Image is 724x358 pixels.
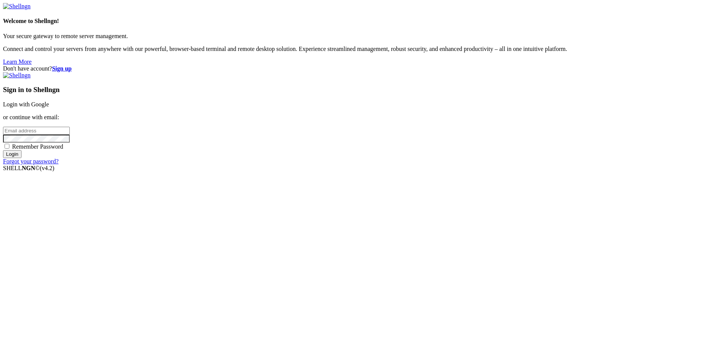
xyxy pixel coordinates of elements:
a: Sign up [52,65,72,72]
input: Email address [3,127,70,135]
a: Forgot your password? [3,158,58,164]
span: Remember Password [12,143,63,150]
img: Shellngn [3,72,31,79]
a: Learn More [3,58,32,65]
p: Your secure gateway to remote server management. [3,33,721,40]
div: Don't have account? [3,65,721,72]
input: Login [3,150,21,158]
h3: Sign in to Shellngn [3,86,721,94]
a: Login with Google [3,101,49,108]
span: 4.2.0 [40,165,55,171]
span: SHELL © [3,165,54,171]
b: NGN [22,165,35,171]
img: Shellngn [3,3,31,10]
p: or continue with email: [3,114,721,121]
p: Connect and control your servers from anywhere with our powerful, browser-based terminal and remo... [3,46,721,52]
h4: Welcome to Shellngn! [3,18,721,25]
input: Remember Password [5,144,9,149]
